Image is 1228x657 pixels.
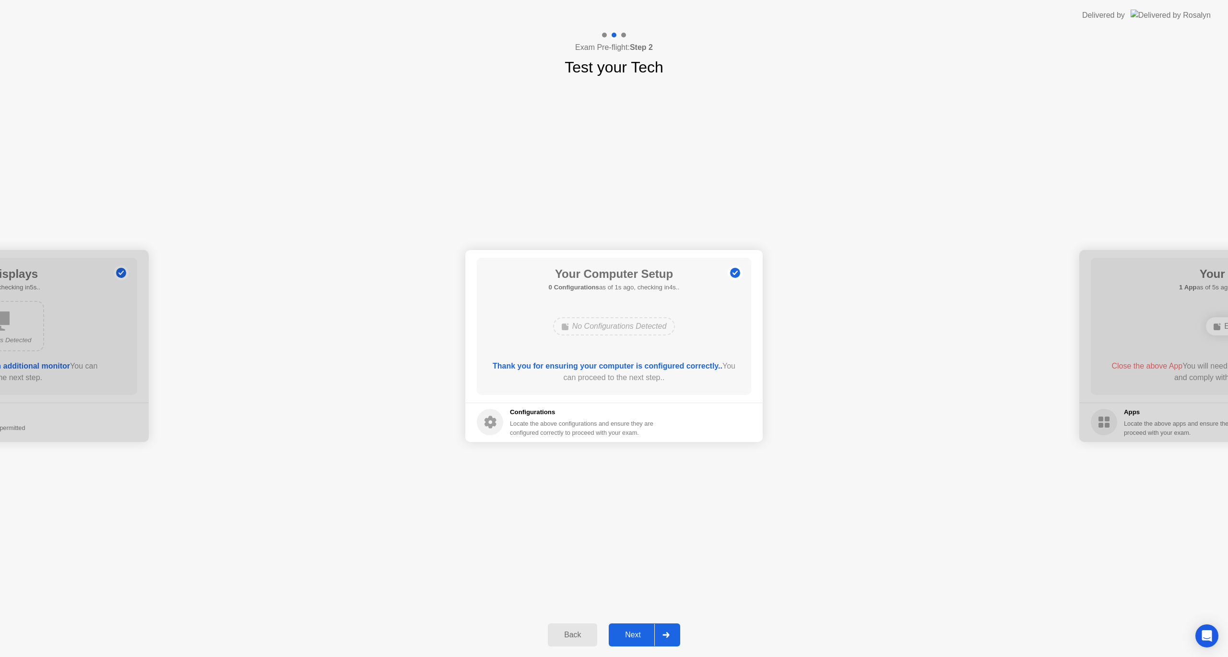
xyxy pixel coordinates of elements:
[549,284,599,291] b: 0 Configurations
[553,317,675,335] div: No Configurations Detected
[1082,10,1125,21] div: Delivered by
[491,360,738,383] div: You can proceed to the next step..
[612,631,654,639] div: Next
[1131,10,1211,21] img: Delivered by Rosalyn
[549,283,680,292] h5: as of 1s ago, checking in4s..
[609,623,680,646] button: Next
[493,362,722,370] b: Thank you for ensuring your computer is configured correctly..
[630,43,653,51] b: Step 2
[551,631,594,639] div: Back
[510,407,655,417] h5: Configurations
[510,419,655,437] div: Locate the above configurations and ensure they are configured correctly to proceed with your exam.
[548,623,597,646] button: Back
[565,56,663,79] h1: Test your Tech
[575,42,653,53] h4: Exam Pre-flight:
[1195,624,1218,647] div: Open Intercom Messenger
[549,265,680,283] h1: Your Computer Setup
